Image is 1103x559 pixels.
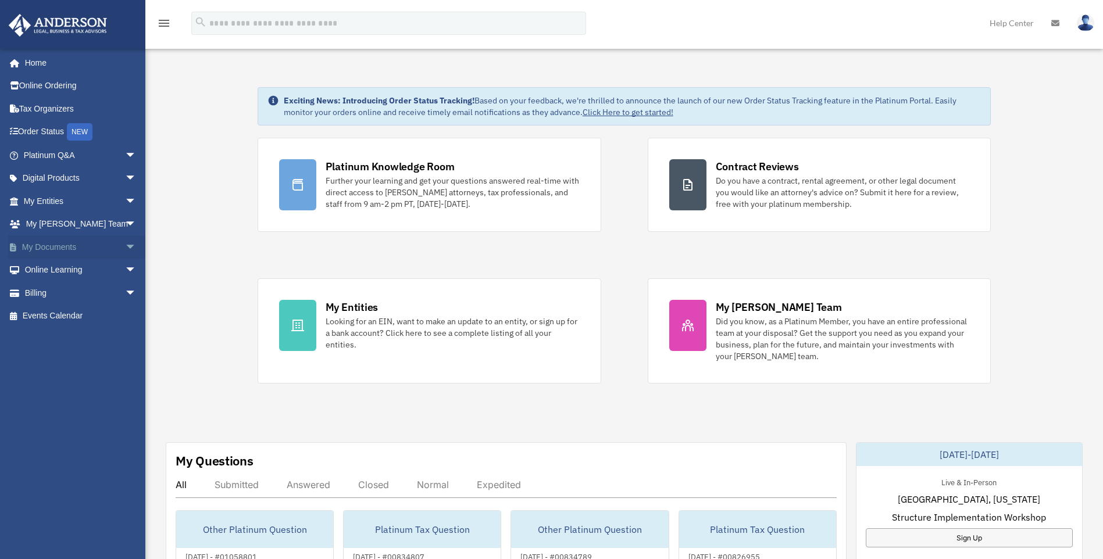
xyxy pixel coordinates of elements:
div: My Entities [326,300,378,314]
a: Billingarrow_drop_down [8,281,154,304]
div: Platinum Knowledge Room [326,159,455,174]
div: Platinum Tax Question [344,511,501,548]
a: My Entitiesarrow_drop_down [8,189,154,213]
div: Other Platinum Question [511,511,668,548]
span: arrow_drop_down [125,167,148,191]
div: All [176,479,187,490]
img: Anderson Advisors Platinum Portal [5,14,110,37]
span: arrow_drop_down [125,281,148,305]
a: Digital Productsarrow_drop_down [8,167,154,190]
span: [GEOGRAPHIC_DATA], [US_STATE] [898,492,1040,506]
a: Platinum Knowledge Room Further your learning and get your questions answered real-time with dire... [258,138,601,232]
a: Sign Up [866,528,1073,547]
div: Normal [417,479,449,490]
div: Looking for an EIN, want to make an update to an entity, or sign up for a bank account? Click her... [326,316,580,350]
div: Did you know, as a Platinum Member, you have an entire professional team at your disposal? Get th... [716,316,970,362]
a: Home [8,51,148,74]
div: Live & In-Person [932,475,1006,488]
div: Do you have a contract, rental agreement, or other legal document you would like an attorney's ad... [716,175,970,210]
div: Further your learning and get your questions answered real-time with direct access to [PERSON_NAM... [326,175,580,210]
div: NEW [67,123,92,141]
a: My Documentsarrow_drop_down [8,235,154,259]
div: Closed [358,479,389,490]
a: Tax Organizers [8,97,154,120]
span: arrow_drop_down [125,259,148,282]
a: My [PERSON_NAME] Teamarrow_drop_down [8,213,154,236]
a: Online Ordering [8,74,154,98]
div: [DATE]-[DATE] [856,443,1082,466]
div: Platinum Tax Question [679,511,836,548]
strong: Exciting News: Introducing Order Status Tracking! [284,95,474,106]
a: My [PERSON_NAME] Team Did you know, as a Platinum Member, you have an entire professional team at... [648,278,991,384]
span: Structure Implementation Workshop [892,510,1046,524]
div: My Questions [176,452,254,470]
a: My Entities Looking for an EIN, want to make an update to an entity, or sign up for a bank accoun... [258,278,601,384]
a: menu [157,20,171,30]
i: search [194,16,207,28]
i: menu [157,16,171,30]
a: Order StatusNEW [8,120,154,144]
div: Contract Reviews [716,159,799,174]
span: arrow_drop_down [125,213,148,236]
div: Submitted [215,479,259,490]
img: User Pic [1077,15,1094,31]
a: Platinum Q&Aarrow_drop_down [8,144,154,167]
div: My [PERSON_NAME] Team [716,300,842,314]
span: arrow_drop_down [125,235,148,259]
span: arrow_drop_down [125,189,148,213]
div: Other Platinum Question [176,511,333,548]
a: Online Learningarrow_drop_down [8,259,154,282]
div: Expedited [477,479,521,490]
div: Answered [287,479,330,490]
a: Click Here to get started! [583,107,673,117]
div: Based on your feedback, we're thrilled to announce the launch of our new Order Status Tracking fe... [284,95,981,118]
a: Events Calendar [8,304,154,328]
a: Contract Reviews Do you have a contract, rental agreement, or other legal document you would like... [648,138,991,232]
span: arrow_drop_down [125,144,148,167]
